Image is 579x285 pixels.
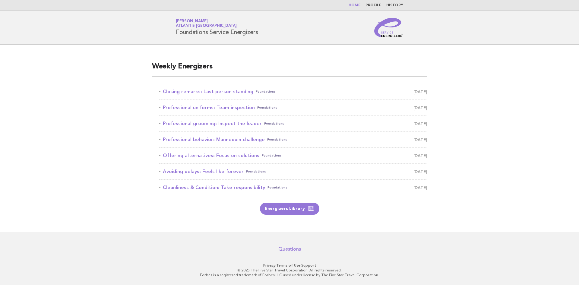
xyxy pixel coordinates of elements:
a: Energizers Library [260,203,319,215]
p: Forbes is a registered trademark of Forbes LLC used under license by The Five Star Travel Corpora... [105,273,474,277]
a: History [386,4,403,7]
h2: Weekly Energizers [152,62,427,77]
a: Profile [365,4,381,7]
a: Home [349,4,361,7]
span: [DATE] [413,135,427,144]
p: © 2025 The Five Star Travel Corporation. All rights reserved. [105,268,474,273]
span: Foundations [262,151,282,160]
span: Foundations [267,183,287,192]
a: Professional uniforms: Team inspectionFoundations [DATE] [159,103,427,112]
span: [DATE] [413,183,427,192]
span: Foundations [246,167,266,176]
a: Terms of Use [276,263,300,268]
a: Privacy [263,263,275,268]
span: Foundations [264,119,284,128]
a: Support [301,263,316,268]
a: Cleanliness & Condition: Take responsibilityFoundations [DATE] [159,183,427,192]
h1: Foundations Service Energizers [176,20,258,35]
span: [DATE] [413,87,427,96]
a: Closing remarks: Last person standingFoundations [DATE] [159,87,427,96]
a: [PERSON_NAME]Atlantis [GEOGRAPHIC_DATA] [176,19,237,28]
a: Professional grooming: Inspect the leaderFoundations [DATE] [159,119,427,128]
a: Offering alternatives: Focus on solutionsFoundations [DATE] [159,151,427,160]
span: Foundations [256,87,276,96]
a: Questions [278,246,301,252]
a: Professional behavior: Mannequin challengeFoundations [DATE] [159,135,427,144]
span: [DATE] [413,103,427,112]
p: · · [105,263,474,268]
span: Atlantis [GEOGRAPHIC_DATA] [176,24,237,28]
span: Foundations [257,103,277,112]
span: [DATE] [413,119,427,128]
span: [DATE] [413,151,427,160]
a: Avoiding delays: Feels like foreverFoundations [DATE] [159,167,427,176]
span: [DATE] [413,167,427,176]
span: Foundations [267,135,287,144]
img: Service Energizers [374,18,403,37]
